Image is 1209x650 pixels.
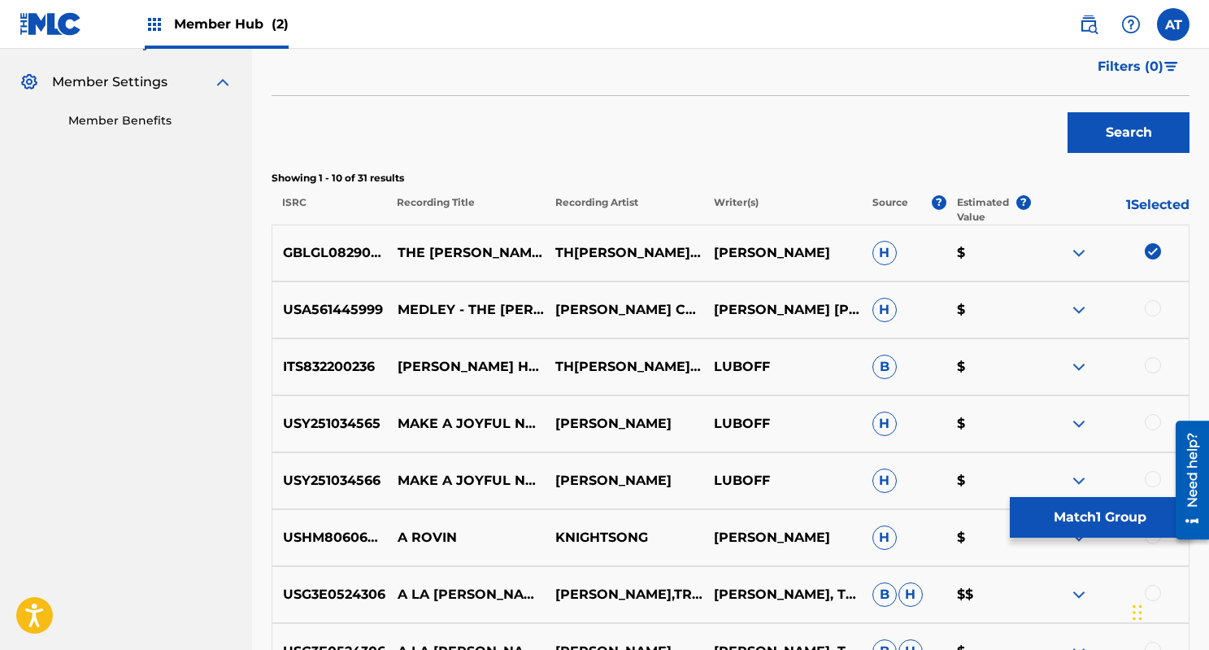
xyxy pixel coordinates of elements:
span: B [872,582,897,607]
span: ? [1016,195,1031,210]
span: (2) [272,16,289,32]
p: [PERSON_NAME],TRADITIONAL,[PERSON_NAME],[PERSON_NAME],[PERSON_NAME] SINGERS,[PERSON_NAME] [545,585,703,604]
p: LUBOFF [703,357,862,377]
span: Filters ( 0 ) [1098,57,1163,76]
span: H [872,469,897,493]
a: Public Search [1072,8,1105,41]
p: ITS832200236 [272,357,386,377]
p: MAKE A JOYFUL NOISE UNTO THE [DEMOGRAPHIC_DATA] PT. 1 [386,414,545,434]
p: Recording Title [386,195,545,225]
p: $ [946,357,1030,377]
button: Search [1068,112,1189,153]
span: ? [932,195,946,210]
p: $ [946,300,1030,320]
div: User Menu [1157,8,1189,41]
img: Member Settings [20,72,39,92]
p: TH[PERSON_NAME] CHOIR [545,357,703,377]
span: H [872,241,897,265]
p: $ [946,528,1030,547]
p: [PERSON_NAME] [545,471,703,491]
p: [PERSON_NAME], TRADITIONAL [703,585,862,604]
button: Filters (0) [1088,46,1189,87]
p: USHM80606630 [272,528,386,547]
span: H [872,526,897,550]
p: A ROVIN [386,528,545,547]
span: Member Settings [52,72,167,92]
p: $ [946,471,1030,491]
p: $ [946,243,1030,263]
img: expand [1069,357,1089,377]
img: Top Rightsholders [145,15,164,34]
div: Drag [1133,588,1142,637]
p: GBLGL0829026 [272,243,386,263]
p: THE [PERSON_NAME] AND THE IVY; A LA [PERSON_NAME]; [PERSON_NAME] [PERSON_NAME]; WHENCE COMES THIS... [386,243,545,263]
p: Source [872,195,908,225]
img: expand [1069,243,1089,263]
button: Match1 Group [1010,497,1189,538]
p: LUBOFF [703,414,862,434]
img: expand [1069,414,1089,434]
img: filter [1164,62,1178,72]
iframe: Chat Widget [1128,572,1209,650]
div: Help [1115,8,1147,41]
p: [PERSON_NAME] [703,243,862,263]
span: Member Hub [174,15,289,33]
img: expand [1069,528,1089,547]
img: expand [1069,471,1089,491]
img: search [1079,15,1098,34]
p: [PERSON_NAME] [PERSON_NAME] [703,300,862,320]
p: $$ [946,585,1030,604]
p: TH[PERSON_NAME] CHOIR [545,243,703,263]
span: B [872,355,897,379]
p: [PERSON_NAME] [545,414,703,434]
p: Recording Artist [545,195,703,225]
img: expand [1069,585,1089,604]
p: LUBOFF [703,471,862,491]
p: $ [946,414,1030,434]
img: expand [213,72,233,92]
p: Showing 1 - 10 of 31 results [272,171,1189,185]
span: H [872,298,897,322]
p: USY251034565 [272,414,386,434]
p: ISRC [272,195,386,225]
span: H [898,582,923,607]
p: USG3E0524306 [272,585,386,604]
p: MEDLEY - THE [PERSON_NAME] AND THE IVY / A LA [PERSON_NAME] / [PERSON_NAME] [PERSON_NAME] MINE / ... [386,300,545,320]
p: [PERSON_NAME] HAD A BABY ( [MEDICAL_DATA]! ) [386,357,545,377]
span: H [872,412,897,436]
p: USA561445999 [272,300,386,320]
p: Estimated Value [957,195,1016,225]
p: Writer(s) [703,195,862,225]
p: [PERSON_NAME] CHOIR [545,300,703,320]
p: USY251034566 [272,471,386,491]
p: A LA [PERSON_NAME] (ARR. [PERSON_NAME]) [386,585,545,604]
img: MLC Logo [20,12,82,36]
p: KNIGHTSONG [545,528,703,547]
iframe: Resource Center [1163,415,1209,546]
p: MAKE A JOYFUL NOISE UNTO [DEMOGRAPHIC_DATA] PT. 2 [386,471,545,491]
p: 1 Selected [1031,195,1189,225]
img: deselect [1145,243,1161,260]
img: help [1121,15,1141,34]
img: expand [1069,300,1089,320]
a: Member Benefits [68,112,233,129]
p: [PERSON_NAME] [703,528,862,547]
